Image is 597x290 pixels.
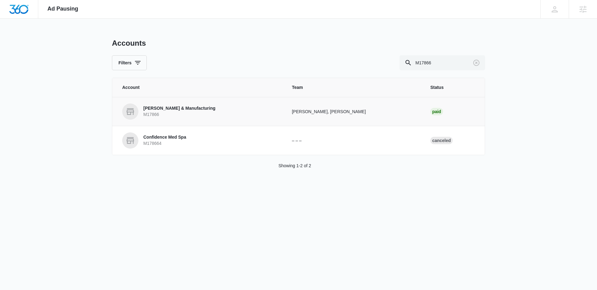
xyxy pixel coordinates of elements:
p: [PERSON_NAME], [PERSON_NAME] [292,108,415,115]
div: Paid [430,108,443,115]
input: Search By Account Number [400,55,485,70]
div: Canceled [430,137,453,144]
a: [PERSON_NAME] & ManufacturingM17866 [122,104,277,120]
p: [PERSON_NAME] & Manufacturing [143,105,215,112]
span: Account [122,84,277,91]
p: M17866 [143,112,215,118]
span: Team [292,84,415,91]
h1: Accounts [112,39,146,48]
p: Confidence Med Spa [143,134,186,140]
p: Showing 1-2 of 2 [278,163,311,169]
p: – – – [292,137,415,144]
button: Filters [112,55,147,70]
button: Clear [471,58,481,68]
span: Ad Pausing [48,6,78,12]
span: Status [430,84,475,91]
a: Confidence Med SpaM178664 [122,132,277,149]
p: M178664 [143,140,186,147]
